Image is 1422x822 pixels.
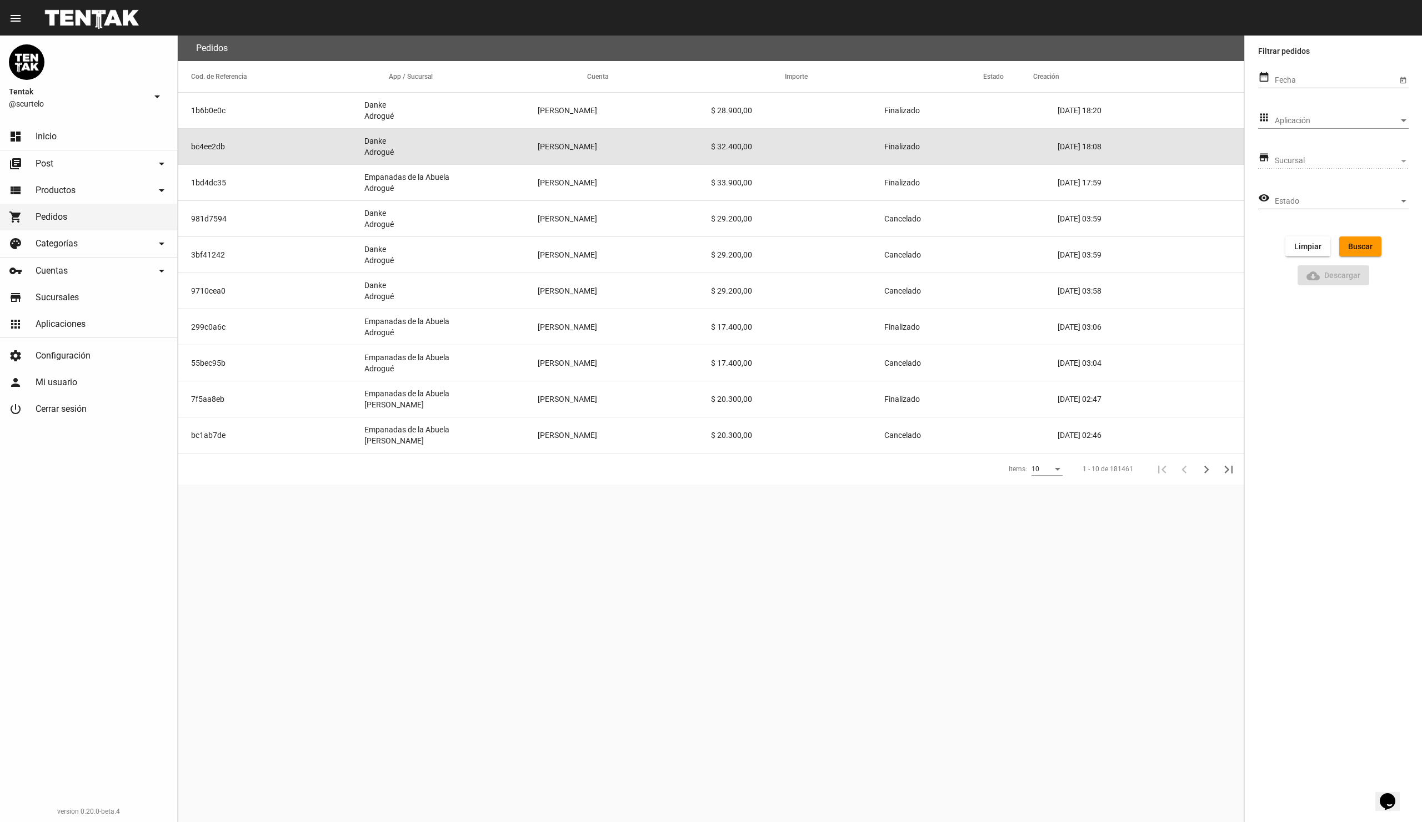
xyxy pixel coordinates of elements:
mat-cell: 299c0a6c [178,309,364,345]
mat-icon: arrow_drop_down [155,237,168,250]
mat-cell: bc1ab7de [178,417,364,453]
span: Descargar [1306,271,1361,280]
mat-icon: library_books [9,157,22,170]
mat-icon: arrow_drop_down [155,184,168,197]
span: Finalizado [884,177,920,188]
mat-cell: 7f5aa8eb [178,381,364,417]
mat-icon: shopping_cart [9,210,22,224]
span: Danke [364,135,386,147]
span: [PERSON_NAME] [364,399,424,410]
button: Limpiar [1285,236,1330,256]
h3: Pedidos [196,41,228,56]
button: Primera [1151,458,1173,480]
span: 10 [1032,465,1039,473]
mat-icon: vpn_key [9,264,22,278]
button: Anterior [1173,458,1195,480]
mat-cell: [PERSON_NAME] [538,381,711,417]
span: Empanadas de la Abuela [364,352,449,363]
span: Sucursales [36,292,79,303]
mat-icon: store [9,291,22,304]
mat-icon: apps [9,317,22,331]
span: Configuración [36,350,91,361]
span: Post [36,158,53,169]
mat-icon: palette [9,237,22,250]
mat-cell: [DATE] 02:46 [1058,417,1244,453]
mat-icon: arrow_drop_down [155,157,168,170]
span: Adrogué [364,110,394,122]
span: Danke [364,280,386,291]
div: Items: [1009,463,1027,475]
mat-icon: visibility [1258,191,1270,205]
span: Empanadas de la Abuela [364,316,449,327]
span: Finalizado [884,394,920,405]
span: Pedidos [36,211,67,223]
mat-icon: person [9,376,22,389]
mat-icon: menu [9,12,22,25]
button: Siguiente [1195,458,1218,480]
mat-cell: [DATE] 03:58 [1058,273,1244,309]
span: Empanadas de la Abuela [364,388,449,399]
mat-icon: store [1258,151,1270,164]
mat-cell: [DATE] 18:08 [1058,129,1244,164]
span: Adrogué [364,291,394,302]
mat-cell: $ 28.900,00 [711,93,884,128]
mat-cell: [PERSON_NAME] [538,273,711,309]
span: Danke [364,208,386,219]
mat-cell: [PERSON_NAME] [538,417,711,453]
mat-cell: 3bf41242 [178,237,364,273]
label: Filtrar pedidos [1258,44,1409,58]
span: Buscar [1348,242,1373,251]
mat-icon: apps [1258,111,1270,124]
span: Adrogué [364,327,394,338]
span: [PERSON_NAME] [364,435,424,446]
mat-cell: $ 29.200,00 [711,273,884,309]
span: Adrogué [364,219,394,230]
span: Cancelado [884,357,921,369]
mat-icon: arrow_drop_down [155,264,168,278]
mat-cell: [DATE] 03:04 [1058,345,1244,381]
mat-icon: settings [9,349,22,362]
button: Open calendar [1397,74,1409,85]
mat-cell: [PERSON_NAME] [538,201,711,236]
mat-cell: [PERSON_NAME] [538,93,711,128]
mat-header-cell: Estado [983,61,1033,92]
mat-header-cell: App / Sucursal [389,61,587,92]
span: Cancelado [884,285,921,296]
mat-cell: [PERSON_NAME] [538,237,711,273]
span: Danke [364,99,386,110]
div: 1 - 10 de 181461 [1083,463,1133,475]
span: Estado [1275,197,1399,206]
mat-cell: 1b6b0e0c [178,93,364,128]
button: Buscar [1339,236,1381,256]
mat-cell: [DATE] 02:47 [1058,381,1244,417]
span: Empanadas de la Abuela [364,172,449,183]
mat-select: Aplicación [1275,117,1409,125]
mat-select: Items: [1032,466,1063,473]
span: Productos [36,185,76,196]
mat-icon: power_settings_new [9,402,22,416]
mat-cell: $ 20.300,00 [711,381,884,417]
span: Aplicaciones [36,319,86,330]
mat-select: Estado [1275,197,1409,206]
mat-cell: [PERSON_NAME] [538,129,711,164]
mat-cell: [PERSON_NAME] [538,165,711,200]
span: Cancelado [884,249,921,260]
mat-cell: $ 17.400,00 [711,345,884,381]
span: Adrogué [364,255,394,266]
flou-section-header: Pedidos [178,36,1244,61]
mat-icon: view_list [9,184,22,197]
mat-cell: [PERSON_NAME] [538,345,711,381]
span: Limpiar [1294,242,1321,251]
span: Finalizado [884,141,920,152]
span: Danke [364,244,386,255]
mat-cell: [DATE] 18:20 [1058,93,1244,128]
button: Última [1218,458,1240,480]
mat-header-cell: Cuenta [587,61,785,92]
input: Fecha [1275,76,1397,85]
mat-cell: $ 29.200,00 [711,237,884,273]
span: Finalizado [884,321,920,332]
mat-cell: $ 33.900,00 [711,165,884,200]
button: Descargar ReporteDescargar [1298,265,1370,285]
mat-cell: $ 17.400,00 [711,309,884,345]
mat-cell: bc4ee2db [178,129,364,164]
